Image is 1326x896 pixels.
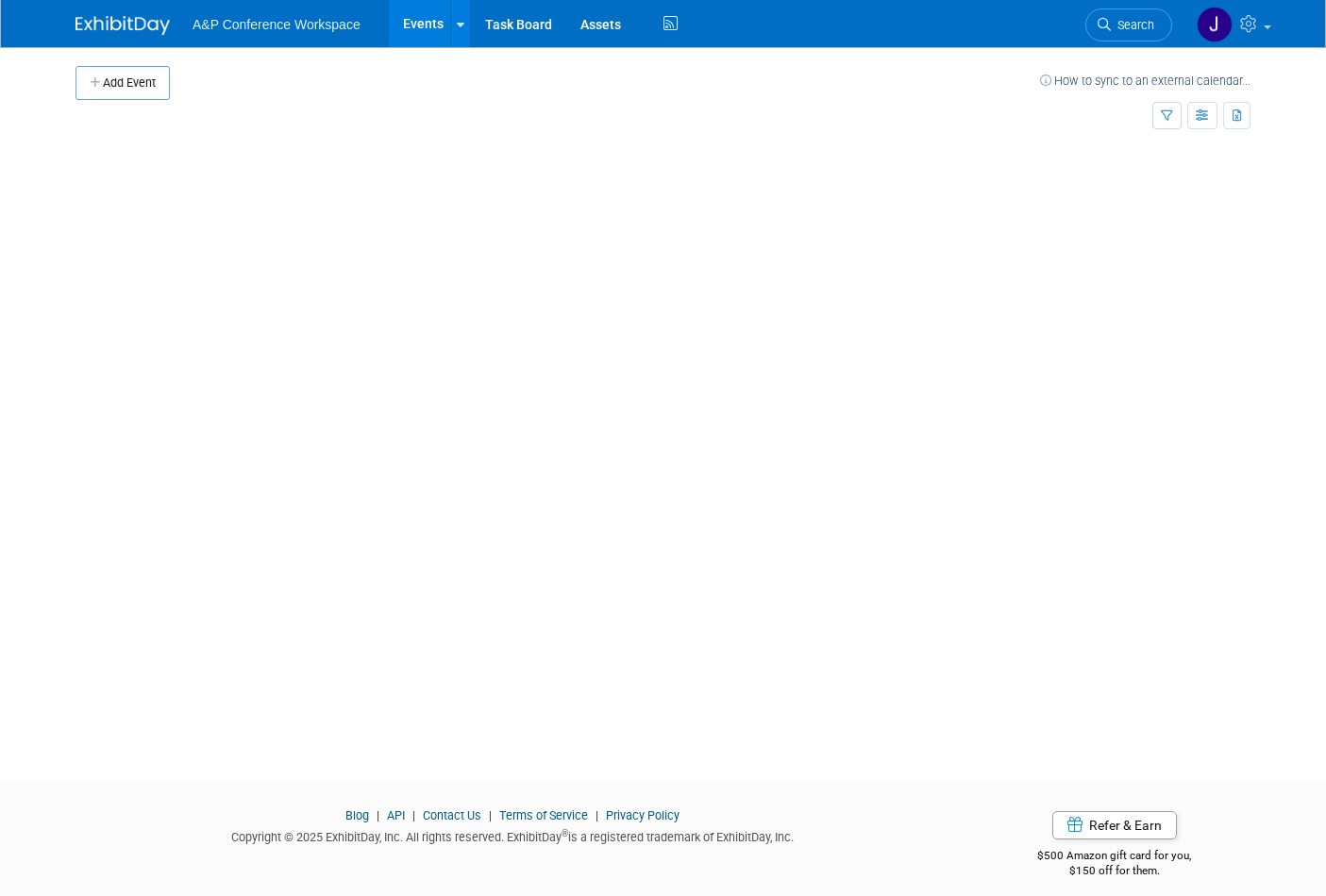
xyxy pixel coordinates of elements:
[387,808,405,822] a: API
[499,808,588,822] a: Terms of Service
[606,808,680,822] a: Privacy Policy
[408,808,420,822] span: |
[978,836,1250,879] div: $500 Amazon gift card for you,
[76,66,170,100] button: Add Event
[978,863,1250,879] div: $150 off for them.
[1197,7,1233,42] img: Jennifer Howell
[345,808,369,822] a: Blog
[76,16,170,35] img: ExhibitDay
[1085,8,1172,41] a: Search
[1052,811,1177,839] a: Refer & Earn
[193,17,361,32] span: A&P Conference Workspace
[423,808,481,822] a: Contact Us
[1111,18,1154,32] span: Search
[1040,74,1250,88] a: How to sync to an external calendar...
[372,808,384,822] span: |
[562,828,568,838] sup: ®
[591,808,603,822] span: |
[76,824,949,846] div: Copyright © 2025 ExhibitDay, Inc. All rights reserved. ExhibitDay is a registered trademark of Ex...
[484,808,496,822] span: |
